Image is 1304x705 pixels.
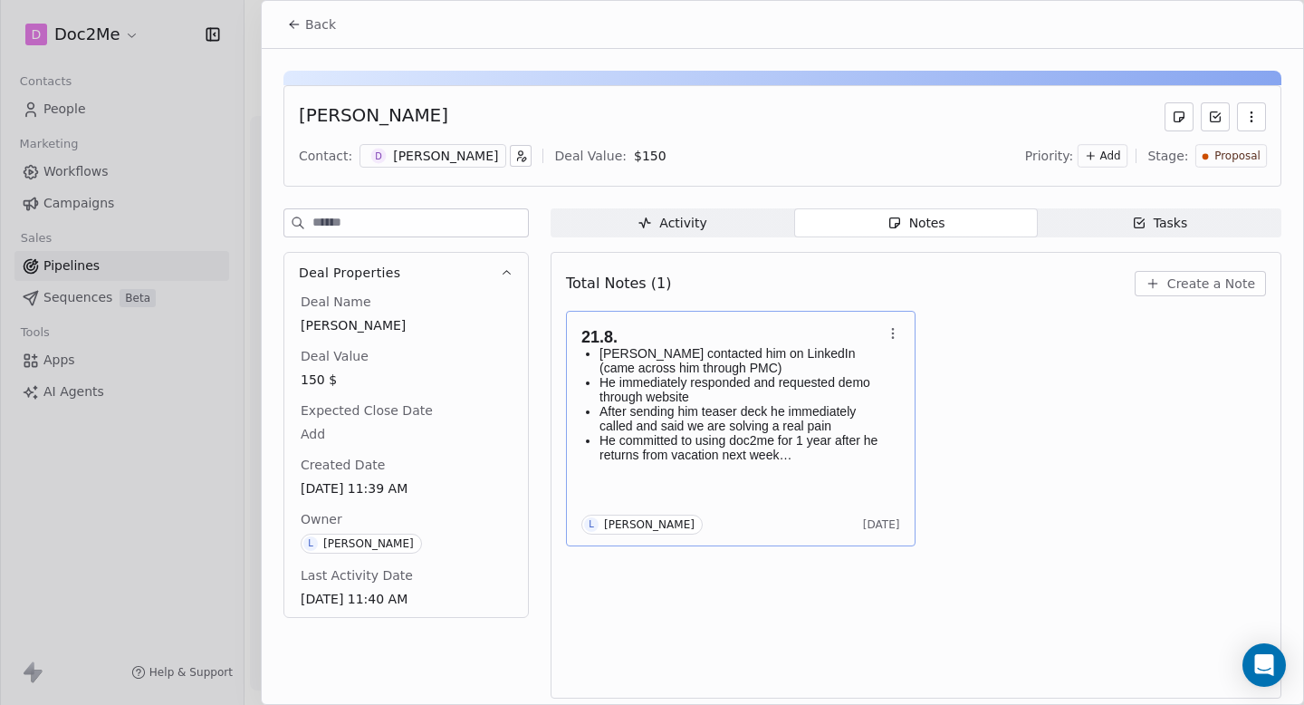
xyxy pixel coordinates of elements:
[1132,214,1188,233] div: Tasks
[299,102,448,131] div: [PERSON_NAME]
[604,518,695,531] div: [PERSON_NAME]
[1242,643,1286,687] div: Open Intercom Messenger
[599,375,882,404] p: He immediately responded and requested demo through website
[638,214,706,233] div: Activity
[297,401,436,420] span: Expected Close Date
[599,346,882,375] p: [PERSON_NAME] contacted him on LinkedIn (came across him through PMC)
[284,253,528,293] button: Deal Properties
[297,456,388,474] span: Created Date
[299,147,352,165] div: Contact:
[393,147,498,165] div: [PERSON_NAME]
[299,264,400,282] span: Deal Properties
[599,433,882,462] p: He committed to using doc2me for 1 year after he returns from vacation next week
[284,293,528,617] div: Deal Properties
[297,510,346,528] span: Owner
[1025,147,1074,165] span: Priority:
[1100,149,1121,164] span: Add
[301,425,512,443] span: Add
[554,147,626,165] div: Deal Value:
[634,149,666,163] span: $ 150
[1214,149,1261,164] span: Proposal
[589,517,594,532] div: L
[1135,271,1266,296] button: Create a Note
[308,536,313,551] div: L
[305,15,336,34] span: Back
[297,293,375,311] span: Deal Name
[371,149,387,164] span: D
[301,371,512,389] span: 150 $
[566,273,671,295] span: Total Notes (1)
[863,517,900,532] span: [DATE]
[599,404,882,433] p: After sending him teaser deck he immediately called and said we are solving a real pain
[297,566,417,584] span: Last Activity Date
[581,328,882,346] h1: 21.8.
[276,8,347,41] button: Back
[301,316,512,334] span: [PERSON_NAME]
[1147,147,1188,165] span: Stage:
[297,347,372,365] span: Deal Value
[323,537,414,550] div: [PERSON_NAME]
[1167,275,1255,293] span: Create a Note
[301,479,512,497] span: [DATE] 11:39 AM
[301,590,512,608] span: [DATE] 11:40 AM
